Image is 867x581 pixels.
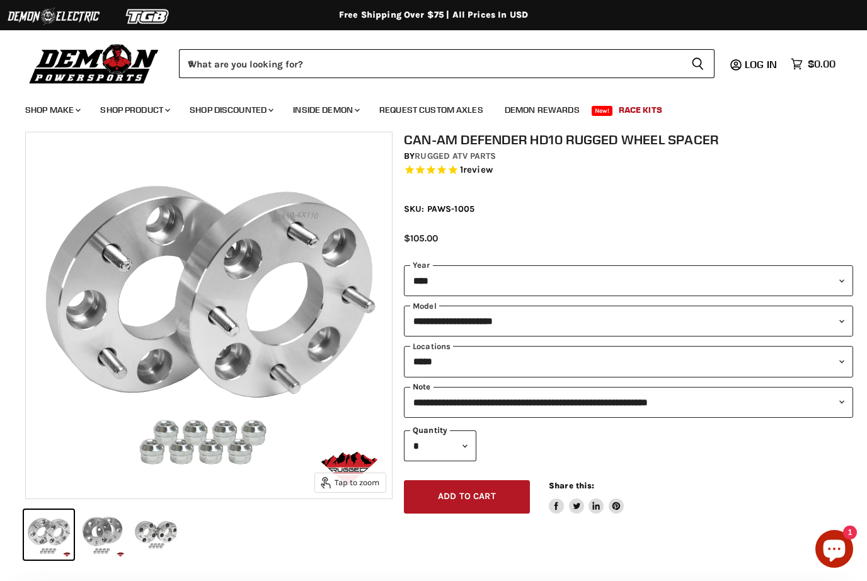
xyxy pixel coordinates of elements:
a: Log in [739,59,784,70]
input: When autocomplete results are available use up and down arrows to review and enter to select [179,49,681,78]
a: Demon Rewards [495,97,589,123]
select: Quantity [404,430,476,461]
select: modal-name [404,306,853,337]
span: $0.00 [808,58,835,70]
select: keys [404,346,853,377]
span: Add to cart [438,491,496,502]
a: Race Kits [609,97,672,123]
form: Product [179,49,715,78]
h1: Can-Am Defender HD10 Rugged Wheel Spacer [404,132,853,147]
a: Shop Make [16,97,88,123]
button: Search [681,49,715,78]
img: Demon Electric Logo 2 [6,4,101,28]
a: Request Custom Axles [370,97,493,123]
button: Can-Am Defender HD10 Rugged Wheel Spacer thumbnail [131,510,181,560]
a: $0.00 [784,55,842,73]
a: Inside Demon [284,97,367,123]
button: Tap to zoom [315,473,386,492]
aside: Share this: [549,480,624,514]
button: Can-Am Defender HD10 Rugged Wheel Spacer thumbnail [24,510,74,560]
a: Rugged ATV Parts [415,151,496,161]
button: Add to cart [404,480,530,514]
span: $105.00 [404,233,438,244]
img: TGB Logo 2 [101,4,195,28]
span: Log in [745,58,777,71]
button: Can-Am Defender HD10 Rugged Wheel Spacer thumbnail [78,510,127,560]
div: by [404,149,853,163]
div: SKU: PAWS-1005 [404,202,853,216]
span: 1 reviews [460,164,493,175]
a: Shop Product [91,97,178,123]
select: year [404,265,853,296]
inbox-online-store-chat: Shopify online store chat [812,530,857,571]
img: Demon Powersports [25,41,163,86]
ul: Main menu [16,92,832,123]
select: keys [404,387,853,418]
span: Rated 5.0 out of 5 stars 1 reviews [404,164,853,177]
img: Can-Am Defender HD10 Rugged Wheel Spacer [26,132,392,498]
span: New! [592,106,613,116]
span: review [463,164,493,175]
span: Share this: [549,481,594,490]
a: Shop Discounted [180,97,281,123]
span: Tap to zoom [321,477,379,488]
